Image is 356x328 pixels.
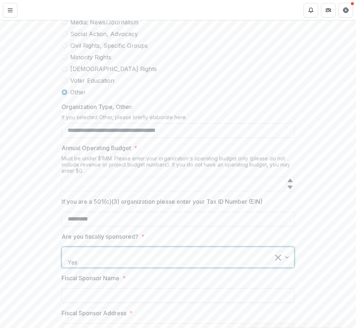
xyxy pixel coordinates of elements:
[70,18,138,27] span: Media: News/Journalism
[62,144,131,152] p: Annual Operating Budget
[70,88,86,97] span: Other
[62,114,294,123] div: If you selected Other, please briefly elaborate here.
[70,41,148,50] span: Civil Rights, Specific Groups
[3,3,17,17] button: Toggle Menu
[70,65,157,73] span: [DEMOGRAPHIC_DATA] Rights
[68,258,174,267] div: Yes
[70,53,111,62] span: Minority Rights
[62,155,294,177] div: Must be under $1MM. Please enter your organization's operating budget only (please do not include...
[275,253,281,262] div: Clear selected options
[62,309,126,317] p: Fiscal Sponsor Address
[339,3,353,17] button: Get Help
[62,274,119,282] p: Fiscal Sponsor Name
[62,232,138,241] p: Are you fiscally sponsored?
[70,30,138,38] span: Social Action, Advocacy
[62,102,133,111] p: Organization Type, Other:
[70,76,114,85] span: Voter Education
[304,3,318,17] button: Notifications
[321,3,336,17] button: Partners
[62,197,262,206] p: If you are a 501(c)(3) organization please enter your Tax ID Number (EIN)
